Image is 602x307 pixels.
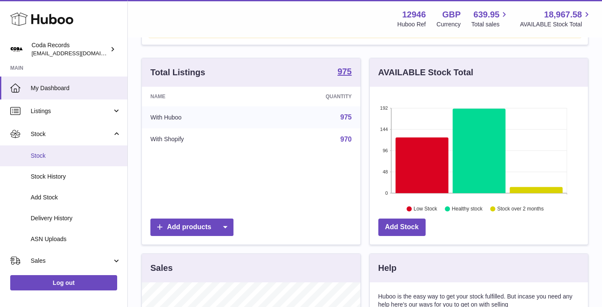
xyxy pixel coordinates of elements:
text: 144 [380,127,388,132]
span: Stock History [31,173,121,181]
text: Healthy stock [452,206,483,212]
a: Log out [10,275,117,290]
a: 970 [340,136,352,143]
h3: Help [378,262,397,274]
span: Total sales [471,20,509,28]
span: 639.95 [473,9,499,20]
text: Stock over 2 months [497,206,544,212]
h3: AVAILABLE Stock Total [378,67,473,78]
th: Quantity [259,87,360,106]
span: [EMAIL_ADDRESS][DOMAIN_NAME] [32,50,125,57]
span: My Dashboard [31,84,121,92]
span: AVAILABLE Stock Total [520,20,592,28]
span: Delivery History [31,214,121,222]
span: Add Stock [31,193,121,202]
td: With Huboo [142,106,259,128]
a: 975 [337,67,351,77]
a: 18,967.58 AVAILABLE Stock Total [520,9,592,28]
span: Stock [31,130,112,138]
strong: GBP [442,9,461,20]
td: With Shopify [142,128,259,151]
text: Low Stock [413,206,437,212]
h3: Sales [150,262,173,274]
text: 96 [383,148,388,153]
div: Coda Records [32,41,108,57]
strong: 975 [337,67,351,76]
span: Listings [31,107,112,115]
a: Add Stock [378,219,426,236]
text: 192 [380,105,388,111]
div: Currency [437,20,461,28]
img: haz@pcatmedia.com [10,43,23,56]
span: Sales [31,257,112,265]
a: 639.95 Total sales [471,9,509,28]
span: 18,967.58 [544,9,582,20]
text: 0 [385,190,388,196]
a: Add products [150,219,233,236]
span: Stock [31,152,121,160]
div: Huboo Ref [397,20,426,28]
strong: 12946 [402,9,426,20]
h3: Total Listings [150,67,205,78]
span: ASN Uploads [31,235,121,243]
text: 48 [383,169,388,174]
th: Name [142,87,259,106]
a: 975 [340,114,352,121]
